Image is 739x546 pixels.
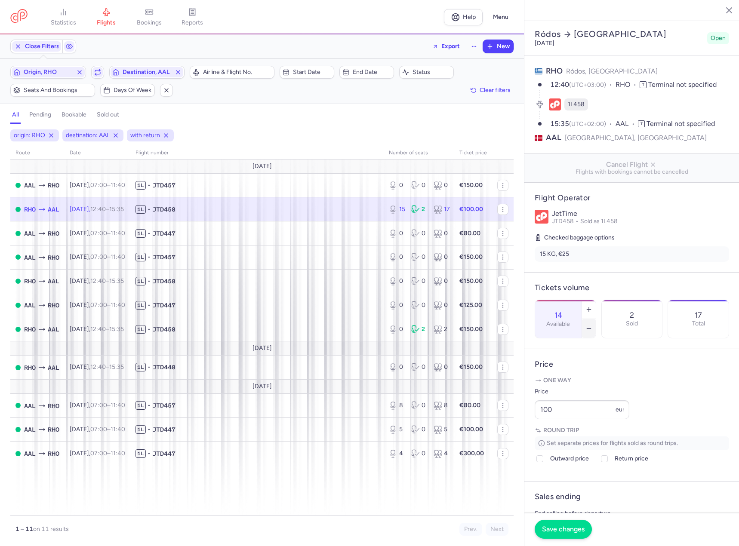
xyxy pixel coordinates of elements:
button: Export [427,40,465,53]
span: Help [463,14,476,20]
span: Open [711,34,726,43]
button: Origin, RHO [10,66,86,79]
button: Airline & Flight No. [190,66,274,79]
span: • [148,401,151,410]
span: [DATE], [70,253,125,261]
span: – [90,277,124,285]
span: 1L [135,301,146,310]
p: JetTime [552,210,729,218]
span: Terminal not specified [647,120,715,128]
span: Export [441,43,460,49]
span: Aalborg, Aalborg, Denmark [24,181,36,190]
span: – [90,206,124,213]
div: 0 [389,301,404,310]
span: Aalborg, Aalborg, Denmark [48,276,59,286]
time: 11:40 [111,301,125,309]
time: 15:35 [550,120,569,128]
span: Start date [293,69,331,76]
span: RHO [24,205,36,214]
span: Aalborg, Aalborg, Denmark [24,301,36,310]
div: 0 [411,363,427,371]
span: 1L [135,401,146,410]
span: JTD448 [152,363,176,371]
h4: pending [29,111,51,119]
strong: €125.00 [459,301,482,309]
button: Start date [280,66,334,79]
span: 1L [135,325,146,334]
div: 0 [434,277,449,285]
h4: Sales ending [535,492,581,502]
span: AAL [48,325,59,334]
div: 0 [389,181,404,190]
label: Available [546,321,570,328]
span: Seats and bookings [24,87,92,94]
time: 15:35 [109,325,124,333]
span: JTD458 [152,325,176,334]
span: [DATE] [252,383,272,390]
span: Diagoras, Ródos, Greece [24,363,36,372]
span: Diagoras, Ródos, Greece [48,253,59,262]
span: End date [353,69,391,76]
a: bookings [128,8,171,27]
span: Clear filters [480,87,511,93]
strong: €300.00 [459,450,484,457]
span: bookings [137,19,162,27]
p: Sold [626,320,638,327]
span: – [90,253,125,261]
span: – [90,450,125,457]
strong: €100.00 [459,426,483,433]
button: New [483,40,513,53]
span: Ródos, [GEOGRAPHIC_DATA] [566,67,658,75]
th: number of seats [384,147,454,160]
span: on 11 results [33,525,69,533]
span: OPEN [15,183,21,188]
strong: €150.00 [459,181,483,189]
div: 0 [389,325,404,334]
span: • [148,425,151,434]
div: 0 [411,181,427,190]
input: --- [535,400,629,419]
th: Ticket price [454,147,492,160]
span: Outward price [550,454,589,464]
div: 0 [411,449,427,458]
div: 8 [389,401,404,410]
div: 0 [411,301,427,310]
span: 1L [135,181,146,190]
div: 0 [389,253,404,261]
span: • [148,301,151,310]
span: flights [97,19,116,27]
span: JTD458 [152,277,176,285]
div: 5 [434,425,449,434]
div: 2 [434,325,449,334]
div: 17 [434,205,449,214]
h4: sold out [97,111,119,119]
span: [DATE], [70,426,125,433]
span: [DATE], [70,301,125,309]
button: Destination, AAL [109,66,185,79]
span: Aalborg, Aalborg, Denmark [24,229,36,238]
span: AAL [24,425,36,434]
span: AAL [24,449,36,458]
button: Save changes [535,520,592,539]
span: reports [182,19,203,27]
strong: €150.00 [459,325,483,333]
span: [DATE], [70,450,125,457]
div: 0 [434,301,449,310]
a: reports [171,8,214,27]
time: 07:00 [90,230,107,237]
span: JTD457 [152,253,176,261]
span: 1L [135,253,146,261]
button: Clear filters [468,84,514,97]
p: Set separate prices for flights sold as round trips. [535,436,729,450]
span: – [90,230,125,237]
span: [DATE], [70,206,124,213]
span: [DATE] [252,163,272,170]
span: RHO [48,449,59,458]
span: • [148,277,151,285]
input: Return price [601,455,608,462]
span: Diagoras, Ródos, Greece [48,181,59,190]
span: Save changes [542,525,585,533]
span: – [90,325,124,333]
span: [DATE], [70,230,125,237]
time: 15:35 [109,206,124,213]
